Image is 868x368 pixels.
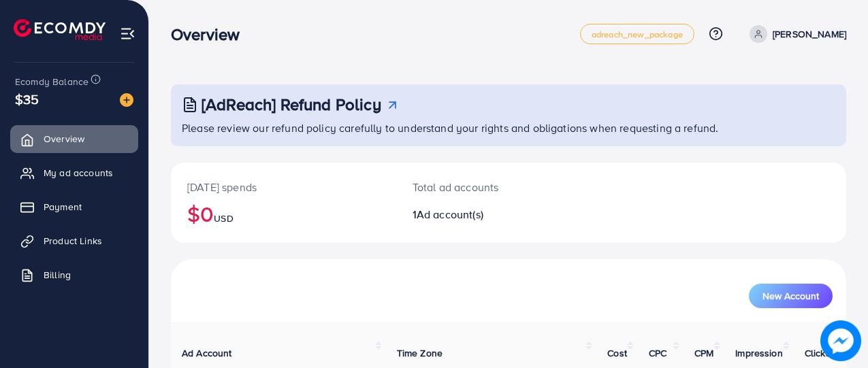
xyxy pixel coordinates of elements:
span: CPC [649,346,666,360]
span: Impression [735,346,783,360]
p: [PERSON_NAME] [773,26,846,42]
span: USD [214,212,233,225]
span: New Account [762,291,819,301]
p: [DATE] spends [187,179,380,195]
h3: [AdReach] Refund Policy [202,95,381,114]
span: Billing [44,268,71,282]
img: image [120,93,133,107]
span: adreach_new_package [592,30,683,39]
span: Cost [607,346,627,360]
p: Total ad accounts [413,179,549,195]
span: Clicks [805,346,831,360]
span: Ad account(s) [417,207,483,222]
img: menu [120,26,135,41]
span: Overview [44,132,84,146]
span: My ad accounts [44,166,113,180]
a: adreach_new_package [580,24,694,44]
span: CPM [694,346,713,360]
span: Ecomdy Balance [15,75,89,88]
img: logo [14,19,106,40]
a: Payment [10,193,138,220]
a: My ad accounts [10,159,138,186]
button: New Account [749,284,833,308]
a: [PERSON_NAME] [744,25,846,43]
img: image [820,320,861,361]
span: Time Zone [397,346,443,360]
p: Please review our refund policy carefully to understand your rights and obligations when requesti... [182,120,838,136]
span: $35 [15,89,39,109]
h2: $0 [187,201,380,227]
a: Product Links [10,227,138,254]
span: Payment [44,200,82,214]
span: Product Links [44,234,102,248]
h3: Overview [171,24,251,44]
a: Overview [10,125,138,152]
a: Billing [10,261,138,288]
span: Ad Account [182,346,232,360]
h2: 1 [413,208,549,221]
